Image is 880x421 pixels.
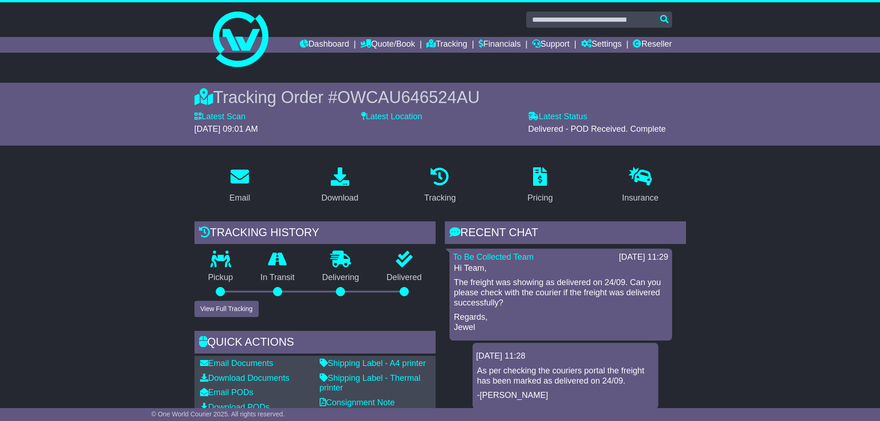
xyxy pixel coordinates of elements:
[424,192,455,204] div: Tracking
[309,273,373,283] p: Delivering
[426,37,467,53] a: Tracking
[454,278,668,308] p: The freight was showing as delivered on 24/09. Can you please check with the courier if the freig...
[454,312,668,332] p: Regards, Jewel
[619,252,668,262] div: [DATE] 11:29
[322,192,358,204] div: Download
[194,112,246,122] label: Latest Scan
[360,37,415,53] a: Quote/Book
[194,221,436,246] div: Tracking history
[194,87,686,107] div: Tracking Order #
[200,359,273,368] a: Email Documents
[320,359,426,368] a: Shipping Label - A4 printer
[223,164,256,207] a: Email
[200,403,270,412] a: Download PODs
[194,124,258,134] span: [DATE] 09:01 AM
[316,164,364,207] a: Download
[477,366,654,386] p: As per checking the couriers portal the freight has been marked as delivered on 24/09.
[152,410,285,418] span: © One World Courier 2025. All rights reserved.
[453,252,534,262] a: To Be Collected Team
[194,301,259,317] button: View Full Tracking
[477,390,654,401] p: -[PERSON_NAME]
[247,273,309,283] p: In Transit
[194,273,247,283] p: Pickup
[200,388,254,397] a: Email PODs
[528,112,587,122] label: Latest Status
[532,37,570,53] a: Support
[194,331,436,356] div: Quick Actions
[373,273,436,283] p: Delivered
[320,398,395,407] a: Consignment Note
[445,221,686,246] div: RECENT CHAT
[337,88,479,107] span: OWCAU646524AU
[476,351,655,361] div: [DATE] 11:28
[581,37,622,53] a: Settings
[361,112,422,122] label: Latest Location
[229,192,250,204] div: Email
[633,37,672,53] a: Reseller
[479,37,521,53] a: Financials
[200,373,290,383] a: Download Documents
[300,37,349,53] a: Dashboard
[616,164,665,207] a: Insurance
[418,164,461,207] a: Tracking
[528,192,553,204] div: Pricing
[522,164,559,207] a: Pricing
[454,263,668,274] p: Hi Team,
[320,373,421,393] a: Shipping Label - Thermal printer
[528,124,666,134] span: Delivered - POD Received. Complete
[622,192,659,204] div: Insurance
